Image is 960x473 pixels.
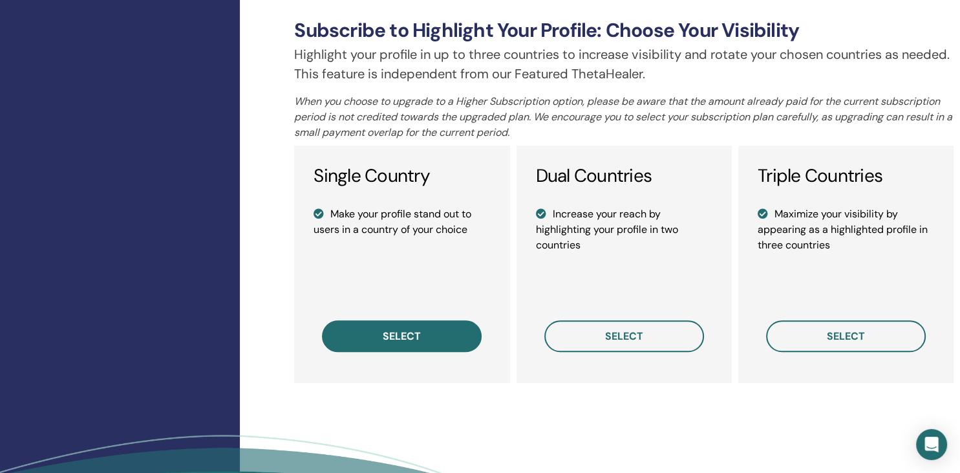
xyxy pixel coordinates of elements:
span: select [605,329,643,343]
h3: Single Country [314,165,490,187]
h3: Dual Countries [536,165,712,187]
h3: Triple Countries [758,165,934,187]
button: select [544,320,704,352]
span: select [827,329,865,343]
li: Increase your reach by highlighting your profile in two countries [536,206,712,253]
p: Highlight your profile in up to three countries to increase visibility and rotate your chosen cou... [294,45,960,83]
button: select [766,320,926,352]
h3: Subscribe to Highlight Your Profile: Choose Your Visibility [294,19,960,42]
button: select [322,320,482,352]
div: Open Intercom Messenger [916,429,947,460]
li: Maximize your visibility by appearing as a highlighted profile in three countries [758,206,934,253]
p: When you choose to upgrade to a Higher Subscription option, please be aware that the amount alrea... [294,94,960,140]
li: Make your profile stand out to users in a country of your choice [314,206,490,237]
span: select [383,329,421,343]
